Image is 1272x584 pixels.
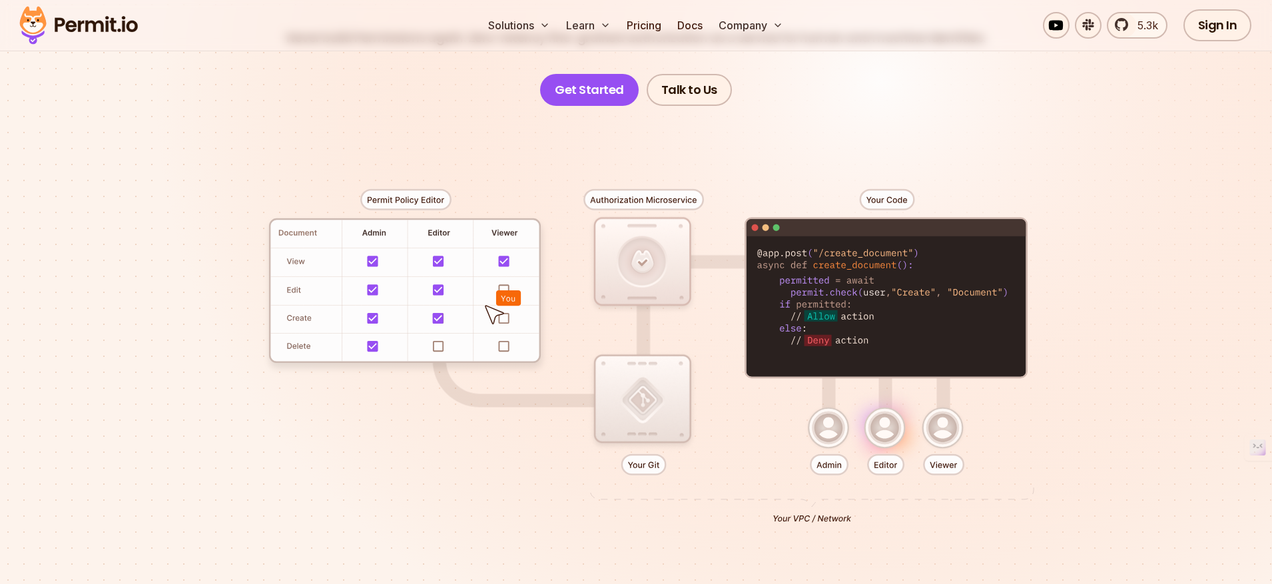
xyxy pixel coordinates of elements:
a: Pricing [621,12,667,39]
img: Permit logo [13,3,144,48]
button: Learn [561,12,616,39]
button: Solutions [483,12,555,39]
a: Talk to Us [647,74,732,106]
a: 5.3k [1107,12,1167,39]
a: Docs [672,12,708,39]
span: 5.3k [1129,17,1158,33]
a: Get Started [540,74,639,106]
button: Company [713,12,789,39]
a: Sign In [1183,9,1252,41]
